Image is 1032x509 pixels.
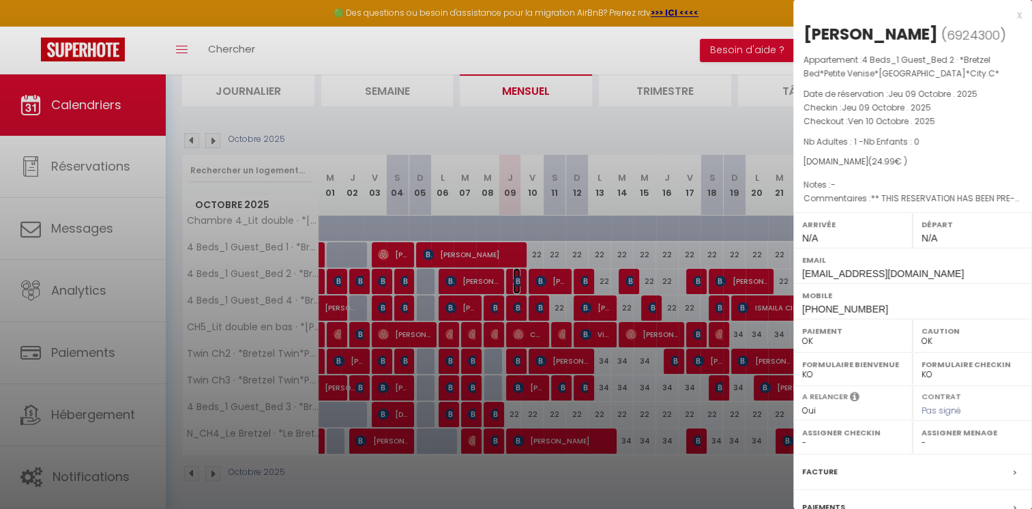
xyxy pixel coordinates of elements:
p: Appartement : [804,53,1022,81]
p: Checkout : [804,115,1022,128]
span: Pas signé [922,405,961,416]
label: Départ [922,218,1023,231]
label: Paiement [802,324,904,338]
label: Arrivée [802,218,904,231]
p: Commentaires : [804,192,1022,205]
label: Formulaire Checkin [922,358,1023,371]
p: Notes : [804,178,1022,192]
label: Mobile [802,289,1023,302]
p: Checkin : [804,101,1022,115]
span: [PHONE_NUMBER] [802,304,888,315]
span: 6924300 [947,27,1000,44]
span: Jeu 09 Octobre . 2025 [888,88,977,100]
span: Nb Enfants : 0 [864,136,919,147]
i: Sélectionner OUI si vous souhaiter envoyer les séquences de messages post-checkout [850,391,859,406]
label: Facture [802,465,838,479]
span: ( ) [941,25,1006,44]
span: Jeu 09 Octobre . 2025 [842,102,931,113]
span: ( € ) [868,156,907,167]
label: Caution [922,324,1023,338]
div: [DOMAIN_NAME] [804,156,1022,169]
label: Assigner Menage [922,426,1023,439]
div: [PERSON_NAME] [804,23,938,45]
label: Formulaire Bienvenue [802,358,904,371]
span: N/A [802,233,818,244]
span: - [831,179,836,190]
span: 4 Beds_1 Guest_Bed 2 · *Bretzel Bed*Petite Venise*[GEOGRAPHIC_DATA]*City.C* [804,54,999,79]
span: Ven 10 Octobre . 2025 [848,115,935,127]
p: Date de réservation : [804,87,1022,101]
label: A relancer [802,391,848,403]
span: [EMAIL_ADDRESS][DOMAIN_NAME] [802,268,964,279]
span: Nb Adultes : 1 - [804,136,919,147]
div: x [793,7,1022,23]
label: Email [802,253,1023,267]
span: N/A [922,233,937,244]
span: 24.99 [872,156,895,167]
label: Assigner Checkin [802,426,904,439]
label: Contrat [922,391,961,400]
